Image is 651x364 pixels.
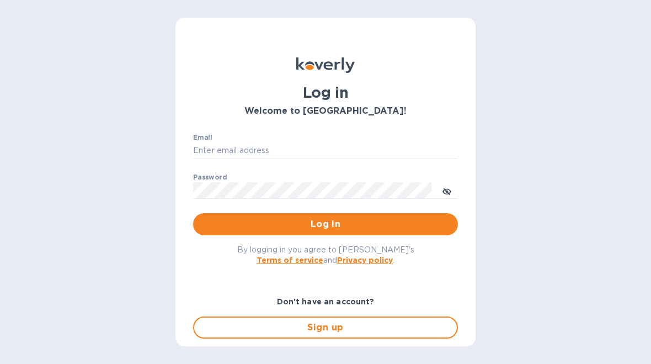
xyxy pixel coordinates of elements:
b: Don't have an account? [277,297,375,306]
h1: Log in [193,84,458,102]
a: Privacy policy [337,256,393,265]
a: Terms of service [257,256,323,265]
button: Log in [193,213,458,235]
h3: Welcome to [GEOGRAPHIC_DATA]! [193,106,458,117]
img: Koverly [296,57,355,73]
span: Sign up [203,321,448,334]
input: Enter email address [193,143,458,159]
span: Log in [202,218,449,231]
button: toggle password visibility [436,180,458,202]
span: By logging in you agree to [PERSON_NAME]'s and . [237,245,414,265]
label: Password [193,175,227,181]
button: Sign up [193,316,458,339]
label: Email [193,135,212,141]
